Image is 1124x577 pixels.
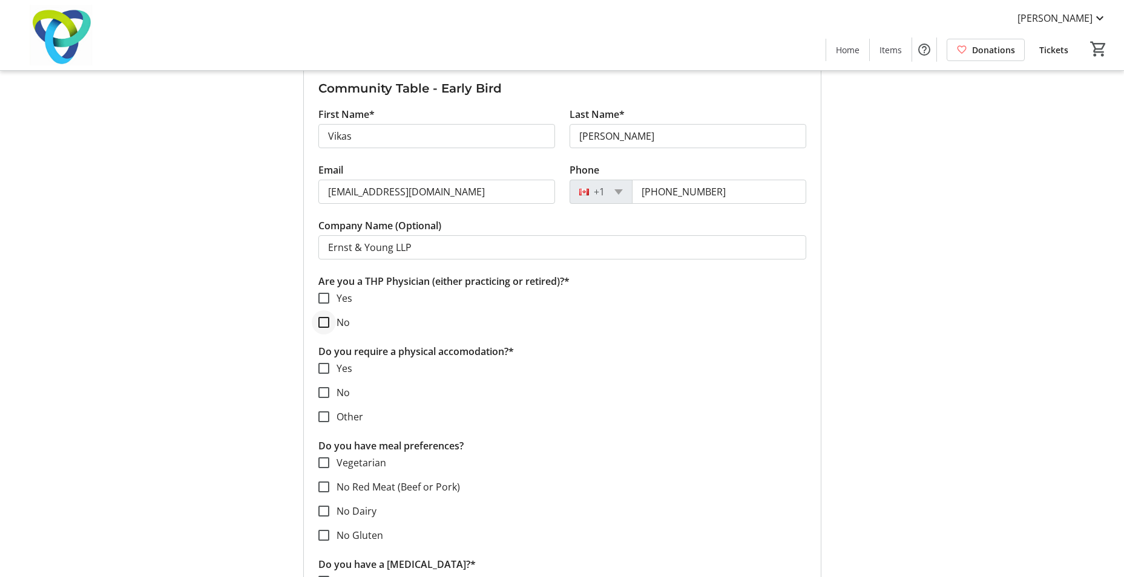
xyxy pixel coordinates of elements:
[1088,38,1109,60] button: Cart
[826,39,869,61] a: Home
[972,44,1015,56] span: Donations
[870,39,912,61] a: Items
[1008,8,1117,28] button: [PERSON_NAME]
[318,344,806,359] p: Do you require a physical accomodation?*
[836,44,859,56] span: Home
[879,44,902,56] span: Items
[329,455,386,470] label: Vegetarian
[318,79,806,97] h3: Community Table - Early Bird
[318,107,375,122] label: First Name*
[7,5,115,65] img: Trillium Health Partners Foundation's Logo
[329,315,350,330] label: No
[318,557,806,572] p: Do you have a [MEDICAL_DATA]?*
[1030,39,1078,61] a: Tickets
[1039,44,1068,56] span: Tickets
[329,528,383,543] label: No Gluten
[318,218,441,233] label: Company Name (Optional)
[947,39,1025,61] a: Donations
[318,274,806,288] p: Are you a THP Physician (either practicing or retired)?*
[329,409,363,424] label: Other
[912,37,936,62] button: Help
[318,438,806,453] p: Do you have meal preferences?
[1017,11,1093,25] span: [PERSON_NAME]
[329,291,352,305] label: Yes
[318,163,343,177] label: Email
[570,163,599,177] label: Phone
[570,107,625,122] label: Last Name*
[329,480,460,494] label: No Red Meat (Beef or Pork)
[632,180,806,204] input: (506) 234-5678
[329,361,352,376] label: Yes
[329,385,350,400] label: No
[329,504,376,518] label: No Dairy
